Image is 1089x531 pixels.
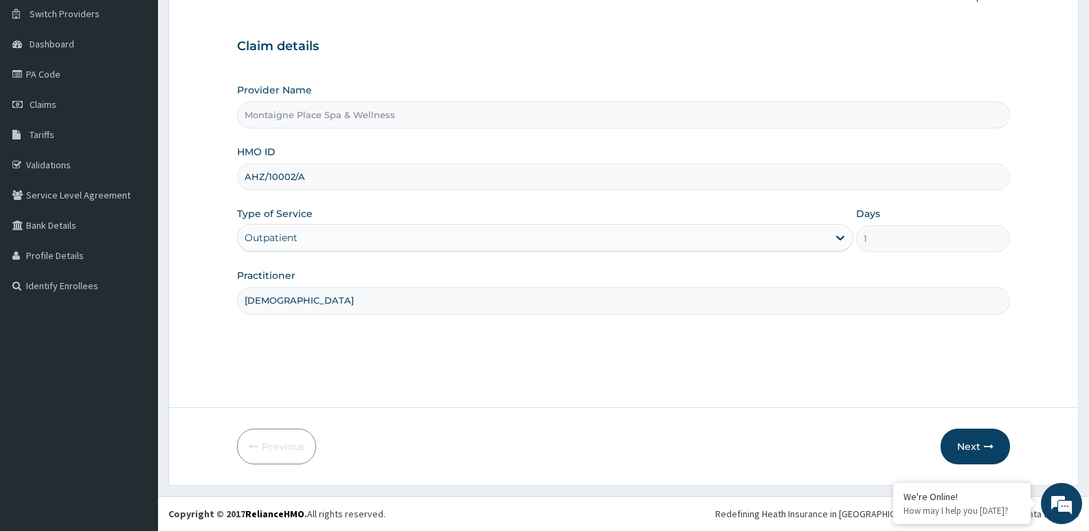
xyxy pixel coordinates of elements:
[903,505,1020,517] p: How may I help you today?
[903,490,1020,503] div: We're Online!
[30,128,54,141] span: Tariffs
[715,507,1079,521] div: Redefining Heath Insurance in [GEOGRAPHIC_DATA] using Telemedicine and Data Science!
[158,496,1089,531] footer: All rights reserved.
[237,207,313,221] label: Type of Service
[941,429,1010,464] button: Next
[168,508,307,520] strong: Copyright © 2017 .
[237,83,312,97] label: Provider Name
[25,69,56,103] img: d_794563401_company_1708531726252_794563401
[237,145,276,159] label: HMO ID
[856,207,880,221] label: Days
[237,287,1010,314] input: Enter Name
[237,429,316,464] button: Previous
[237,39,1010,54] h3: Claim details
[30,98,56,111] span: Claims
[30,8,100,20] span: Switch Providers
[225,7,258,40] div: Minimize live chat window
[30,38,74,50] span: Dashboard
[237,163,1010,190] input: Enter HMO ID
[71,77,231,95] div: Chat with us now
[237,269,295,282] label: Practitioner
[80,173,190,312] span: We're online!
[7,375,262,423] textarea: Type your message and hit 'Enter'
[245,508,304,520] a: RelianceHMO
